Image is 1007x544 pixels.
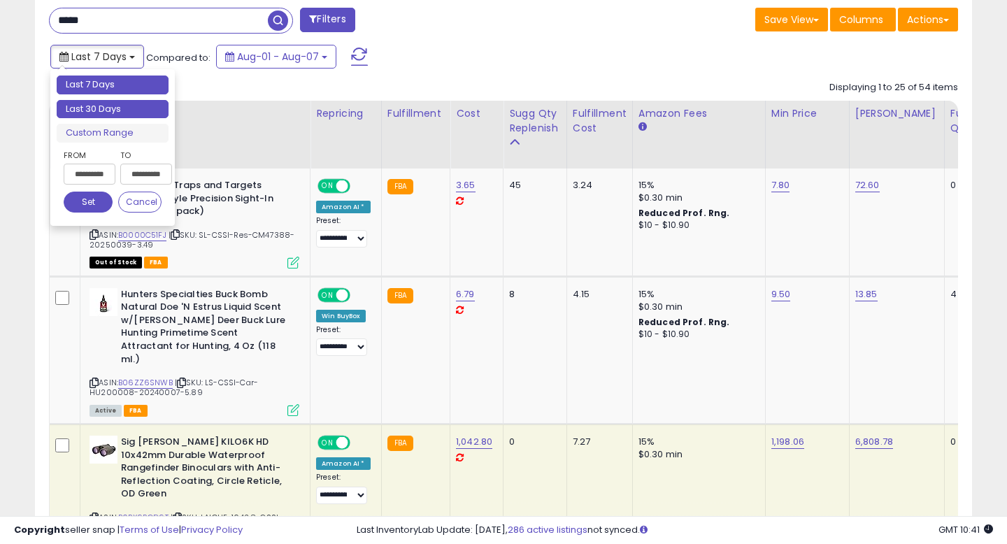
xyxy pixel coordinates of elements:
small: Amazon Fees. [638,121,647,134]
div: Amazon AI * [316,201,371,213]
div: $0.30 min [638,192,755,204]
span: | SKU: LS-CSSI-Car-HU200008-20240007-5.89 [90,377,258,398]
div: 15% [638,288,755,301]
div: ASIN: [90,179,299,267]
a: 7.80 [771,178,790,192]
div: Title [86,106,304,121]
img: 31-Y8Nv25XL._SL40_.jpg [90,288,117,316]
div: 45 [509,179,556,192]
small: FBA [387,179,413,194]
div: Amazon Fees [638,106,759,121]
div: ASIN: [90,288,299,415]
div: Repricing [316,106,376,121]
div: $10 - $10.90 [638,329,755,341]
label: To [120,148,162,162]
div: 4.15 [573,288,622,301]
a: 13.85 [855,287,878,301]
span: ON [319,437,336,449]
a: 286 active listings [508,523,587,536]
div: [PERSON_NAME] [855,106,938,121]
a: 6.79 [456,287,475,301]
div: Sugg Qty Replenish [509,106,561,136]
span: Aug-01 - Aug-07 [237,50,319,64]
b: Reduced Prof. Rng. [638,207,730,219]
span: All listings that are currently out of stock and unavailable for purchase on Amazon [90,257,142,269]
a: 3.65 [456,178,476,192]
li: Last 30 Days [57,100,169,119]
div: seller snap | | [14,524,243,537]
small: FBA [387,436,413,451]
a: 9.50 [771,287,791,301]
div: Preset: [316,325,371,357]
span: Last 7 Days [71,50,127,64]
button: Save View [755,8,828,31]
span: OFF [348,437,371,449]
b: Sig [PERSON_NAME] KILO6K HD 10x42mm Durable Waterproof Rangefinder Binoculars with Anti-Reflectio... [121,436,291,504]
span: FBA [144,257,168,269]
div: Fulfillment Cost [573,106,627,136]
button: Actions [898,8,958,31]
span: 2025-08-15 10:41 GMT [938,523,993,536]
span: ON [319,289,336,301]
div: $0.30 min [638,301,755,313]
strong: Copyright [14,523,65,536]
a: 72.60 [855,178,880,192]
div: 3.24 [573,179,622,192]
button: Last 7 Days [50,45,144,69]
label: From [64,148,113,162]
th: Please note that this number is a calculation based on your required days of coverage and your ve... [503,101,567,169]
button: Filters [300,8,355,32]
li: Custom Range [57,124,169,143]
button: Aug-01 - Aug-07 [216,45,336,69]
a: 6,808.78 [855,435,893,449]
span: FBA [124,405,148,417]
div: 15% [638,179,755,192]
div: Fulfillable Quantity [950,106,999,136]
div: Displaying 1 to 25 of 54 items [829,81,958,94]
div: 7.27 [573,436,622,448]
div: Min Price [771,106,843,121]
b: Reduced Prof. Rng. [638,316,730,328]
div: 4 [950,288,994,301]
div: 0 [509,436,556,448]
a: B06ZZ6SNWB [118,377,173,389]
a: Terms of Use [120,523,179,536]
div: 15% [638,436,755,448]
div: $10 - $10.90 [638,220,755,231]
div: Fulfillment [387,106,444,121]
span: OFF [348,180,371,192]
a: Privacy Policy [181,523,243,536]
a: 1,198.06 [771,435,804,449]
small: FBA [387,288,413,303]
div: Amazon AI * [316,457,371,470]
div: Preset: [316,473,371,504]
div: Preset: [316,216,371,248]
span: Compared to: [146,51,210,64]
a: 1,042.80 [456,435,492,449]
div: Cost [456,106,497,121]
span: OFF [348,289,371,301]
span: ON [319,180,336,192]
div: 8 [509,288,556,301]
button: Columns [830,8,896,31]
div: $0.30 min [638,448,755,461]
b: Hunters Specialties Buck Bomb Natural Doe 'N Estrus Liquid Scent w/[PERSON_NAME] Deer Buck Lure H... [121,288,291,369]
span: Columns [839,13,883,27]
div: 0 [950,179,994,192]
div: Win BuyBox [316,310,366,322]
span: | SKU: SL-CSSI-Res-CM47388-20250039-3.49 [90,229,295,250]
li: Last 7 Days [57,76,169,94]
div: Last InventoryLab Update: [DATE], not synced. [357,524,993,537]
button: Set [64,192,113,213]
img: 31UVmGZxAtL._SL40_.jpg [90,436,117,464]
a: B0000C51FJ [118,229,166,241]
b: Champion Traps and Targets Redfield Style Precision Sight-In Target (10-pack) [121,179,291,222]
span: All listings currently available for purchase on Amazon [90,405,122,417]
button: Cancel [118,192,162,213]
div: 0 [950,436,994,448]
